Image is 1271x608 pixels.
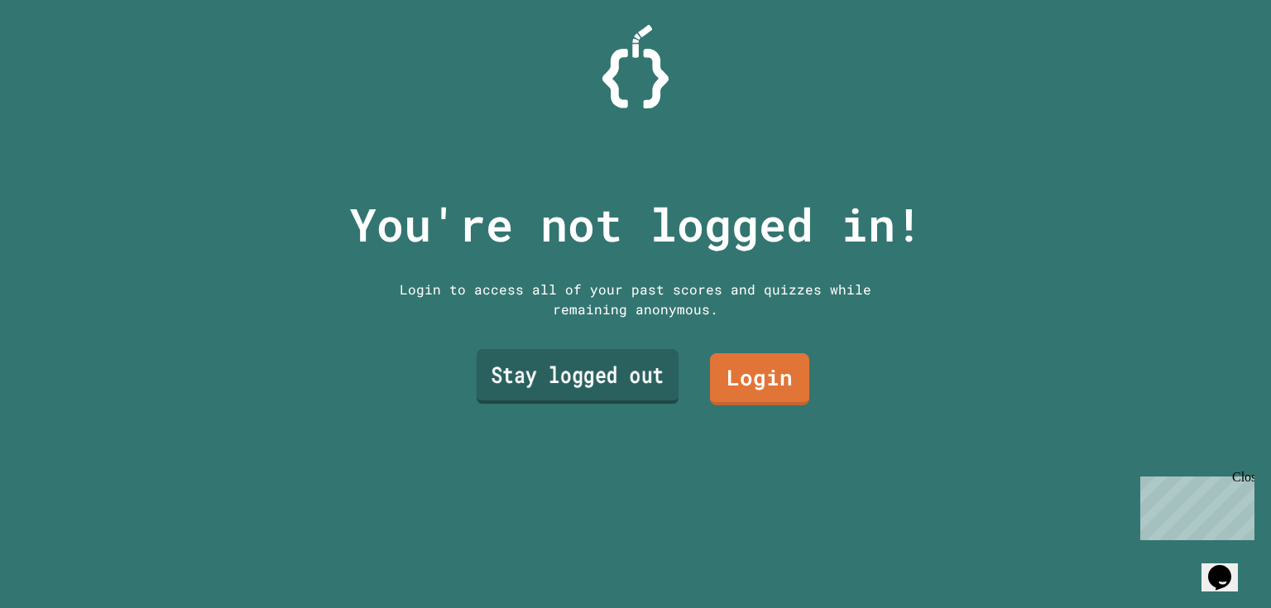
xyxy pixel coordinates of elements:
iframe: chat widget [1134,470,1254,540]
img: Logo.svg [602,25,669,108]
iframe: chat widget [1201,542,1254,591]
div: Login to access all of your past scores and quizzes while remaining anonymous. [387,280,884,319]
p: You're not logged in! [349,190,923,259]
a: Login [710,353,809,405]
a: Stay logged out [477,349,679,404]
div: Chat with us now!Close [7,7,114,105]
